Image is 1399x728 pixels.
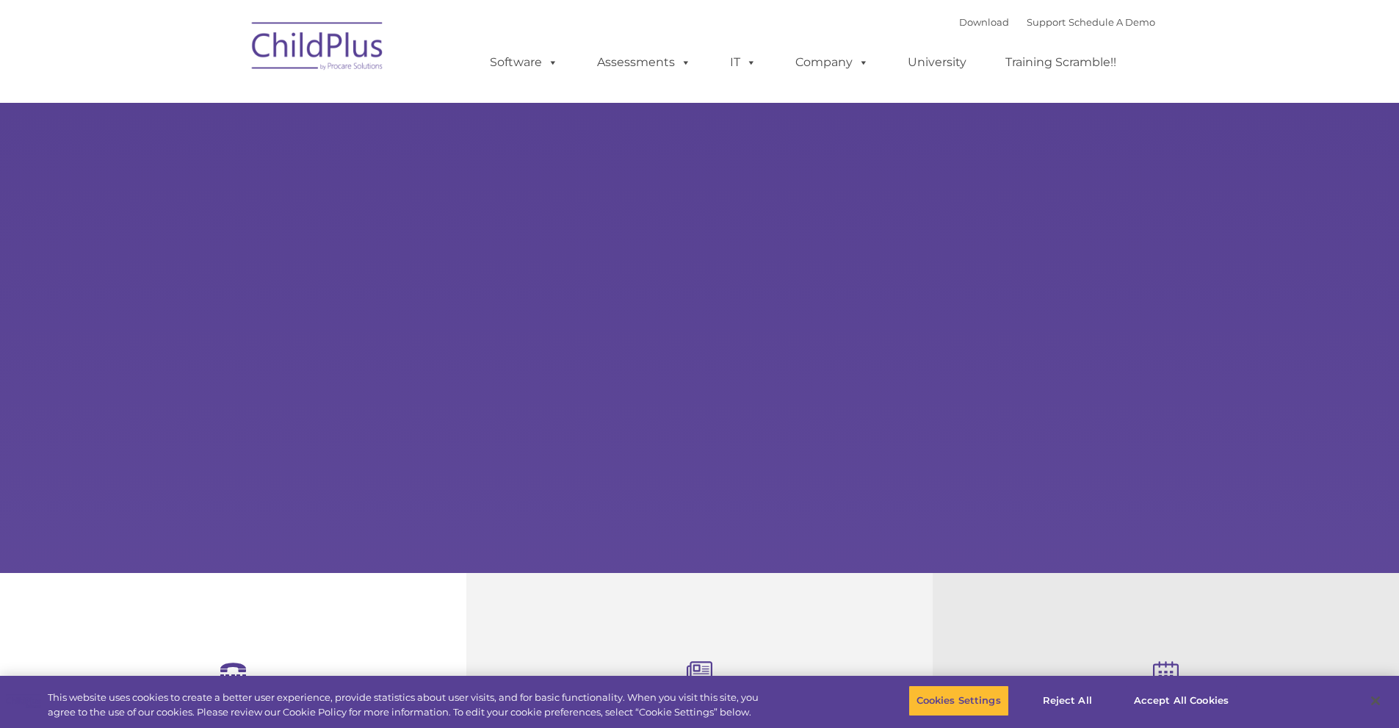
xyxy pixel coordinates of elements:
a: Training Scramble!! [991,48,1131,77]
button: Reject All [1022,685,1113,716]
a: Company [781,48,883,77]
a: IT [715,48,771,77]
a: Assessments [582,48,706,77]
img: ChildPlus by Procare Solutions [245,12,391,85]
a: Software [475,48,573,77]
a: Schedule A Demo [1069,16,1155,28]
a: University [893,48,981,77]
a: Download [959,16,1009,28]
button: Cookies Settings [908,685,1009,716]
div: This website uses cookies to create a better user experience, provide statistics about user visit... [48,691,770,719]
button: Close [1359,685,1392,717]
a: Support [1027,16,1066,28]
font: | [959,16,1155,28]
button: Accept All Cookies [1126,685,1237,716]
